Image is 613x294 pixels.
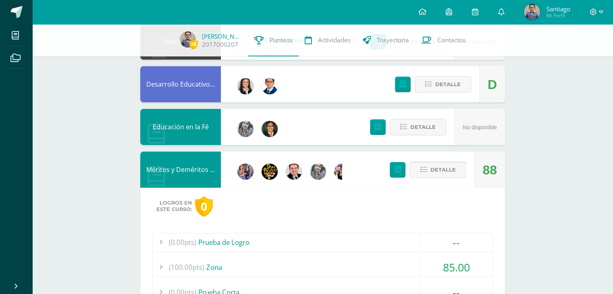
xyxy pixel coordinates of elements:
div: 88 [482,152,497,188]
button: Detalle [409,161,466,178]
img: 878bb1426e4b9fbf16daaceb5d88f554.png [180,31,196,48]
img: eda3c0d1caa5ac1a520cf0290d7c6ae4.png [262,164,278,180]
a: Punteos [248,24,299,56]
a: 2017000207 [202,40,238,49]
div: Prueba de Logro [153,233,492,251]
span: Santiago [546,5,570,13]
span: Logros en este curso: [156,200,192,213]
span: Trayectoria [377,36,409,44]
span: 28 [189,39,198,49]
img: 941e3438b01450ad37795ac5485d303e.png [262,121,278,137]
img: 282f7266d1216b456af8b3d5ef4bcc50.png [334,164,350,180]
img: 57933e79c0f622885edf5cfea874362b.png [286,164,302,180]
a: Trayectoria [357,24,415,56]
div: 0 [195,196,213,217]
div: Zona [153,258,492,276]
span: (100.00pts) [169,258,204,276]
img: cba4c69ace659ae4cf02a5761d9a2473.png [310,164,326,180]
a: Actividades [299,24,357,56]
div: Desarrollo Educativo y Proyecto de Vida [140,66,221,102]
span: Contactos [437,36,465,44]
div: Méritos y Deméritos 6to. Primaria ¨A¨ [140,151,221,188]
span: Detalle [410,120,436,135]
span: (0.00pts) [169,233,196,251]
div: D [488,66,497,103]
img: 878bb1426e4b9fbf16daaceb5d88f554.png [524,4,540,20]
a: Contactos [415,24,472,56]
button: Detalle [390,119,446,135]
img: 059ccfba660c78d33e1d6e9d5a6a4bb6.png [262,78,278,94]
a: [PERSON_NAME] [202,32,242,40]
button: Detalle [415,76,471,93]
img: 3f4c0a665c62760dc8d25f6423ebedea.png [237,164,254,180]
span: Detalle [435,77,461,92]
span: -- [453,235,460,250]
img: b15e54589cdbd448c33dd63f135c9987.png [237,78,254,94]
span: Punteos [270,36,293,44]
div: Educación en la Fé [140,109,221,145]
span: Actividades [318,36,351,44]
span: Detalle [430,162,455,177]
span: No disponible [463,124,497,130]
span: Mi Perfil [546,12,570,19]
img: cba4c69ace659ae4cf02a5761d9a2473.png [237,121,254,137]
span: 85.00 [443,260,470,275]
